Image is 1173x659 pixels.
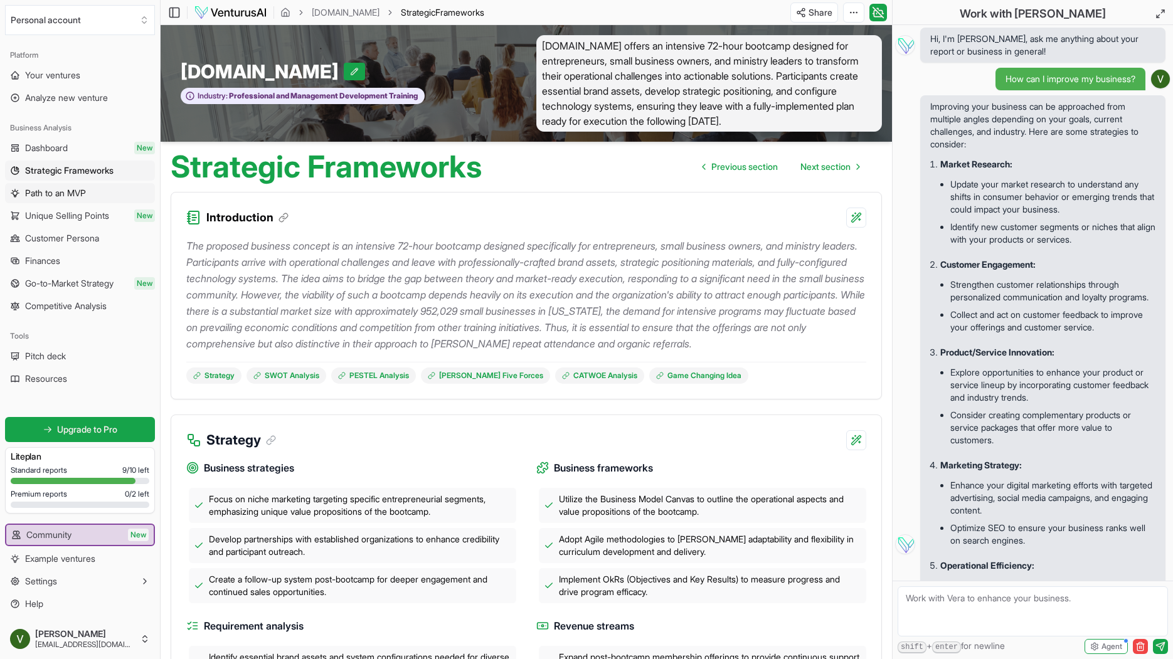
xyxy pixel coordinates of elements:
[5,346,155,366] a: Pitch deck
[134,209,155,222] span: New
[128,529,149,541] span: New
[1151,70,1170,88] img: ACg8ocKruYYD_Bt-37oIXCiOWeYteC2nRSUD6LGuC9n1nc-YIAdH6a08=s96-c
[11,465,67,475] span: Standard reports
[25,598,43,610] span: Help
[554,618,634,634] span: Revenue streams
[25,69,80,82] span: Your ventures
[5,118,155,138] div: Business Analysis
[25,277,114,290] span: Go-to-Market Strategy
[940,259,1036,270] strong: Customer Engagement:
[228,91,418,101] span: Professional and Management Development Training
[711,161,778,173] span: Previous section
[206,430,276,450] h3: Strategy
[204,460,294,476] span: Business strategies
[312,6,379,19] a: [DOMAIN_NAME]
[693,154,788,179] a: Go to previous page
[5,45,155,65] div: Platform
[25,255,60,267] span: Finances
[122,465,149,475] span: 9 / 10 left
[35,640,135,650] span: [EMAIL_ADDRESS][DOMAIN_NAME]
[25,350,66,362] span: Pitch deck
[940,560,1034,571] strong: Operational Efficiency:
[554,460,653,476] span: Business frameworks
[134,142,155,154] span: New
[25,92,108,104] span: Analyze new venture
[401,6,484,19] span: StrategicFrameworks
[125,489,149,499] span: 0 / 2 left
[950,218,1155,248] li: Identify new customer segments or niches that align with your products or services.
[5,65,155,85] a: Your ventures
[5,624,155,654] button: [PERSON_NAME][EMAIL_ADDRESS][DOMAIN_NAME]
[950,306,1155,336] li: Collect and act on customer feedback to improve your offerings and customer service.
[1006,73,1135,85] span: How can I improve my business?
[280,6,484,19] nav: breadcrumb
[5,183,155,203] a: Path to an MVP
[25,552,95,565] span: Example ventures
[5,296,155,316] a: Competitive Analysis
[209,493,511,518] span: Focus on niche marketing targeting specific entrepreneurial segments, emphasizing unique value pr...
[35,628,135,640] span: [PERSON_NAME]
[26,529,72,541] span: Community
[809,6,832,19] span: Share
[5,206,155,226] a: Unique Selling PointsNew
[555,367,644,384] a: CATWOE Analysis
[940,347,1054,357] strong: Product/Service Innovation:
[932,641,961,653] kbd: enter
[5,5,155,35] button: Select an organization
[960,5,1106,23] h2: Work with [PERSON_NAME]
[536,35,882,132] span: [DOMAIN_NAME] offers an intensive 72-hour bootcamp designed for entrepreneurs, small business own...
[5,326,155,346] div: Tools
[5,369,155,389] a: Resources
[898,641,926,653] kbd: shift
[950,276,1155,306] li: Strengthen customer relationships through personalized communication and loyalty programs.
[25,164,114,177] span: Strategic Frameworks
[194,5,267,20] img: logo
[559,493,861,518] span: Utilize the Business Model Canvas to outline the operational aspects and value propositions of th...
[25,300,107,312] span: Competitive Analysis
[181,60,344,83] span: [DOMAIN_NAME]
[134,277,155,290] span: New
[10,629,30,649] img: ACg8ocKruYYD_Bt-37oIXCiOWeYteC2nRSUD6LGuC9n1nc-YIAdH6a08=s96-c
[800,161,851,173] span: Next section
[950,176,1155,218] li: Update your market research to understand any shifts in consumer behavior or emerging trends that...
[25,187,86,199] span: Path to an MVP
[57,423,117,436] span: Upgrade to Pro
[25,575,57,588] span: Settings
[5,571,155,591] button: Settings
[559,573,861,598] span: Implement OkRs (Objectives and Key Results) to measure progress and drive program efficacy.
[950,519,1155,549] li: Optimize SEO to ensure your business ranks well on search engines.
[930,100,1155,150] p: Improving your business can be approached from multiple angles depending on your goals, current c...
[1101,641,1122,651] span: Agent
[171,152,482,182] h1: Strategic Frameworks
[331,367,416,384] a: PESTEL Analysis
[5,417,155,442] a: Upgrade to Pro
[5,273,155,293] a: Go-to-Market StrategyNew
[5,88,155,108] a: Analyze new venture
[895,534,915,554] img: Vera
[930,33,1155,58] span: Hi, I'm [PERSON_NAME], ask me anything about your report or business in general!
[186,367,242,384] a: Strategy
[209,533,511,558] span: Develop partnerships with established organizations to enhance credibility and participant outreach.
[11,450,149,463] h3: Lite plan
[209,573,511,598] span: Create a follow-up system post-bootcamp for deeper engagement and continued sales opportunities.
[25,209,109,222] span: Unique Selling Points
[5,549,155,569] a: Example ventures
[25,372,67,385] span: Resources
[940,460,1022,470] strong: Marketing Strategy:
[204,618,304,634] span: Requirement analysis
[247,367,326,384] a: SWOT Analysis
[950,406,1155,449] li: Consider creating complementary products or service packages that offer more value to customers.
[25,142,68,154] span: Dashboard
[206,209,289,226] h3: Introduction
[198,91,228,101] span: Industry:
[5,138,155,158] a: DashboardNew
[421,367,550,384] a: [PERSON_NAME] Five Forces
[1085,639,1128,654] button: Agent
[181,88,425,105] button: Industry:Professional and Management Development Training
[186,238,866,352] p: The proposed business concept is an intensive 72-hour bootcamp designed specifically for entrepre...
[435,7,484,18] span: Frameworks
[895,35,915,55] img: Vera
[5,161,155,181] a: Strategic Frameworks
[790,3,838,23] button: Share
[559,533,861,558] span: Adopt Agile methodologies to [PERSON_NAME] adaptability and flexibility in curriculum development...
